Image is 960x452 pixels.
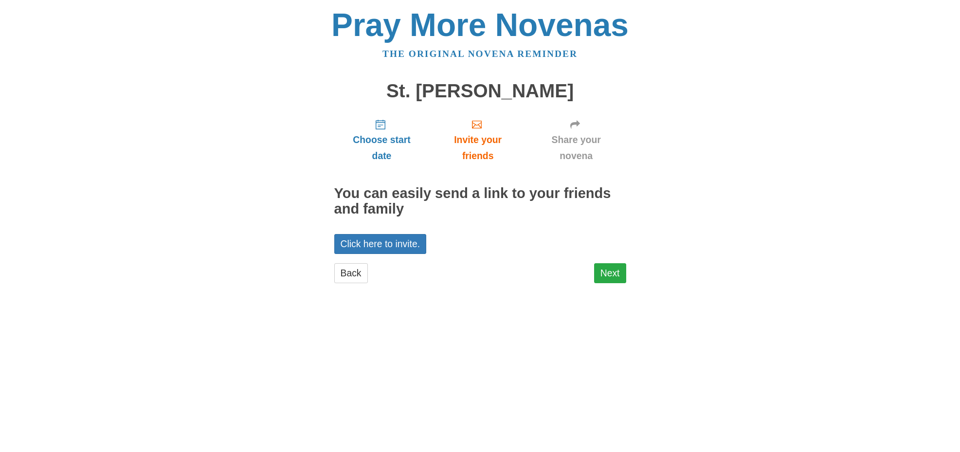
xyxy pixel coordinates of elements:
a: Back [334,263,368,283]
a: Pray More Novenas [331,7,629,43]
a: Click here to invite. [334,234,427,254]
a: The original novena reminder [382,49,578,59]
a: Invite your friends [429,111,526,169]
a: Choose start date [334,111,430,169]
h2: You can easily send a link to your friends and family [334,186,626,217]
span: Share your novena [536,132,616,164]
span: Choose start date [344,132,420,164]
span: Invite your friends [439,132,516,164]
a: Share your novena [526,111,626,169]
h1: St. [PERSON_NAME] [334,81,626,102]
a: Next [594,263,626,283]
